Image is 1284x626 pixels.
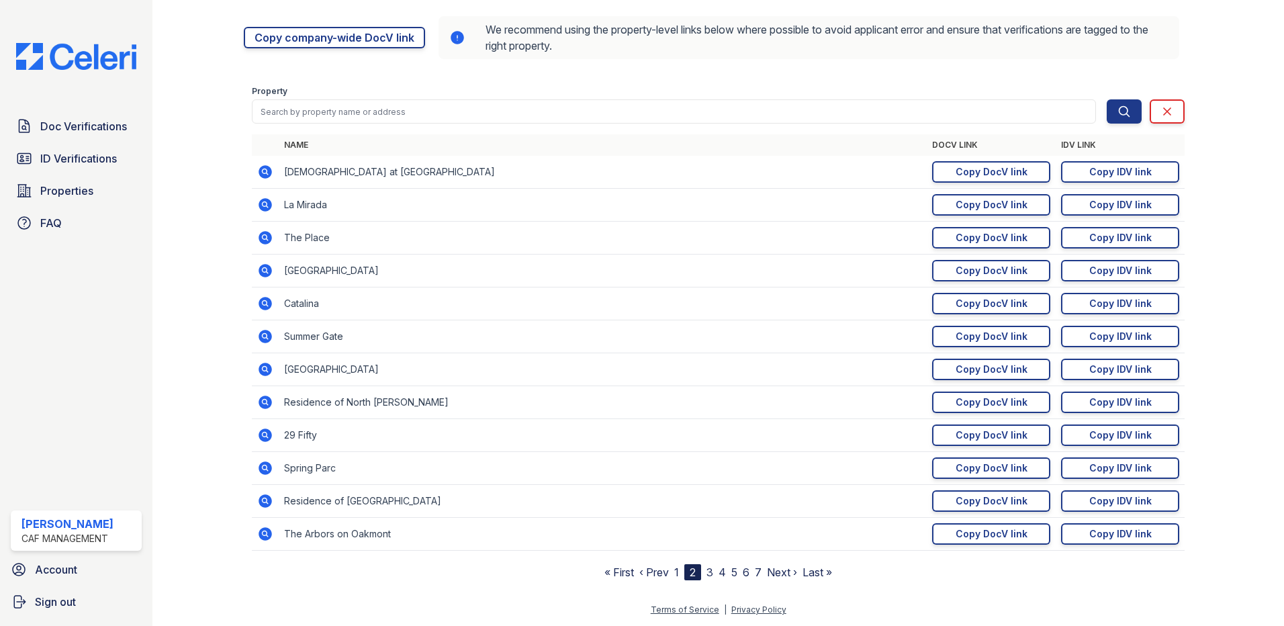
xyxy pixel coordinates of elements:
[755,566,762,579] a: 7
[956,363,1027,376] div: Copy DocV link
[1061,490,1179,512] a: Copy IDV link
[932,326,1050,347] a: Copy DocV link
[11,210,142,236] a: FAQ
[40,118,127,134] span: Doc Verifications
[1089,297,1152,310] div: Copy IDV link
[932,161,1050,183] a: Copy DocV link
[932,359,1050,380] a: Copy DocV link
[1089,363,1152,376] div: Copy IDV link
[279,189,927,222] td: La Mirada
[932,227,1050,249] a: Copy DocV link
[684,564,701,580] div: 2
[1061,161,1179,183] a: Copy IDV link
[731,566,737,579] a: 5
[956,330,1027,343] div: Copy DocV link
[40,215,62,231] span: FAQ
[1061,359,1179,380] a: Copy IDV link
[35,562,77,578] span: Account
[1089,231,1152,244] div: Copy IDV link
[719,566,726,579] a: 4
[279,419,927,452] td: 29 Fifty
[279,353,927,386] td: [GEOGRAPHIC_DATA]
[279,518,927,551] td: The Arbors on Oakmont
[1089,429,1152,442] div: Copy IDV link
[11,113,142,140] a: Doc Verifications
[279,452,927,485] td: Spring Parc
[932,293,1050,314] a: Copy DocV link
[932,424,1050,446] a: Copy DocV link
[1089,330,1152,343] div: Copy IDV link
[1089,527,1152,541] div: Copy IDV link
[5,588,147,615] a: Sign out
[279,485,927,518] td: Residence of [GEOGRAPHIC_DATA]
[932,392,1050,413] a: Copy DocV link
[11,177,142,204] a: Properties
[279,134,927,156] th: Name
[932,194,1050,216] a: Copy DocV link
[956,198,1027,212] div: Copy DocV link
[956,494,1027,508] div: Copy DocV link
[604,566,634,579] a: « First
[932,457,1050,479] a: Copy DocV link
[1061,392,1179,413] a: Copy IDV link
[21,516,113,532] div: [PERSON_NAME]
[279,287,927,320] td: Catalina
[244,27,425,48] a: Copy company-wide DocV link
[35,594,76,610] span: Sign out
[743,566,749,579] a: 6
[279,320,927,353] td: Summer Gate
[1089,165,1152,179] div: Copy IDV link
[802,566,832,579] a: Last »
[1061,293,1179,314] a: Copy IDV link
[1089,461,1152,475] div: Copy IDV link
[439,16,1179,59] div: We recommend using the property-level links below where possible to avoid applicant error and ens...
[252,86,287,97] label: Property
[1089,264,1152,277] div: Copy IDV link
[252,99,1096,124] input: Search by property name or address
[279,156,927,189] td: [DEMOGRAPHIC_DATA] at [GEOGRAPHIC_DATA]
[767,566,797,579] a: Next ›
[1089,494,1152,508] div: Copy IDV link
[932,490,1050,512] a: Copy DocV link
[956,527,1027,541] div: Copy DocV link
[1061,326,1179,347] a: Copy IDV link
[927,134,1056,156] th: DocV Link
[932,260,1050,281] a: Copy DocV link
[956,231,1027,244] div: Copy DocV link
[5,556,147,583] a: Account
[956,429,1027,442] div: Copy DocV link
[1061,260,1179,281] a: Copy IDV link
[1061,194,1179,216] a: Copy IDV link
[1061,523,1179,545] a: Copy IDV link
[706,566,713,579] a: 3
[956,165,1027,179] div: Copy DocV link
[651,605,719,615] a: Terms of Service
[639,566,669,579] a: ‹ Prev
[40,183,93,199] span: Properties
[1056,134,1185,156] th: IDV Link
[1061,424,1179,446] a: Copy IDV link
[724,605,727,615] div: |
[1089,198,1152,212] div: Copy IDV link
[1089,396,1152,409] div: Copy IDV link
[5,43,147,70] img: CE_Logo_Blue-a8612792a0a2168367f1c8372b55b34899dd931a85d93a1a3d3e32e68fde9ad4.png
[956,297,1027,310] div: Copy DocV link
[279,386,927,419] td: Residence of North [PERSON_NAME]
[956,264,1027,277] div: Copy DocV link
[279,255,927,287] td: [GEOGRAPHIC_DATA]
[1061,457,1179,479] a: Copy IDV link
[1061,227,1179,249] a: Copy IDV link
[731,605,786,615] a: Privacy Policy
[40,150,117,167] span: ID Verifications
[956,396,1027,409] div: Copy DocV link
[956,461,1027,475] div: Copy DocV link
[11,145,142,172] a: ID Verifications
[279,222,927,255] td: The Place
[932,523,1050,545] a: Copy DocV link
[674,566,679,579] a: 1
[21,532,113,545] div: CAF Management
